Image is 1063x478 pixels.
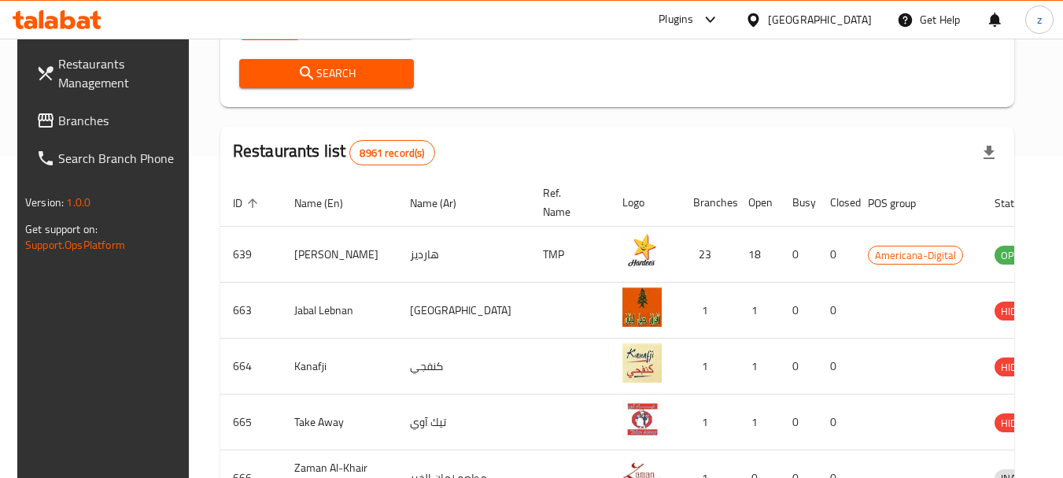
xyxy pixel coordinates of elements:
[659,10,693,29] div: Plugins
[681,179,736,227] th: Branches
[736,283,780,339] td: 1
[995,414,1042,432] span: HIDDEN
[410,194,477,213] span: Name (Ar)
[282,283,397,339] td: Jabal Lebnan
[24,139,195,177] a: Search Branch Phone
[58,149,183,168] span: Search Branch Phone
[543,183,591,221] span: Ref. Name
[349,140,434,165] div: Total records count
[736,395,780,450] td: 1
[818,395,855,450] td: 0
[736,179,780,227] th: Open
[818,283,855,339] td: 0
[58,111,183,130] span: Branches
[282,395,397,450] td: Take Away
[220,227,282,283] td: 639
[397,339,530,395] td: كنفجي
[780,227,818,283] td: 0
[24,102,195,139] a: Branches
[868,194,936,213] span: POS group
[350,146,434,161] span: 8961 record(s)
[220,395,282,450] td: 665
[768,11,872,28] div: [GEOGRAPHIC_DATA]
[736,227,780,283] td: 18
[66,192,90,213] span: 1.0.0
[239,59,414,88] button: Search
[818,227,855,283] td: 0
[397,283,530,339] td: [GEOGRAPHIC_DATA]
[220,283,282,339] td: 663
[995,358,1042,376] span: HIDDEN
[1037,11,1042,28] span: z
[995,413,1042,432] div: HIDDEN
[970,134,1008,172] div: Export file
[622,343,662,383] img: Kanafji
[622,399,662,439] img: Take Away
[25,219,98,239] span: Get support on:
[780,339,818,395] td: 0
[397,227,530,283] td: هارديز
[294,194,364,213] span: Name (En)
[995,194,1046,213] span: Status
[622,232,662,271] img: Hardee's
[681,227,736,283] td: 23
[995,302,1042,321] span: HIDDEN
[24,45,195,102] a: Restaurants Management
[681,395,736,450] td: 1
[995,246,1033,265] span: OPEN
[681,283,736,339] td: 1
[622,287,662,327] img: Jabal Lebnan
[252,64,401,83] span: Search
[995,358,1042,376] div: HIDDEN
[780,395,818,450] td: 0
[220,339,282,395] td: 664
[780,283,818,339] td: 0
[282,339,397,395] td: Kanafji
[818,339,855,395] td: 0
[610,179,681,227] th: Logo
[233,194,263,213] span: ID
[736,339,780,395] td: 1
[995,302,1042,321] div: HIDDEN
[25,235,125,255] a: Support.OpsPlatform
[282,227,397,283] td: [PERSON_NAME]
[780,179,818,227] th: Busy
[233,139,435,165] h2: Restaurants list
[25,192,64,213] span: Version:
[397,395,530,450] td: تيك آوي
[869,246,962,265] span: Americana-Digital
[818,179,855,227] th: Closed
[530,227,610,283] td: TMP
[58,54,183,92] span: Restaurants Management
[681,339,736,395] td: 1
